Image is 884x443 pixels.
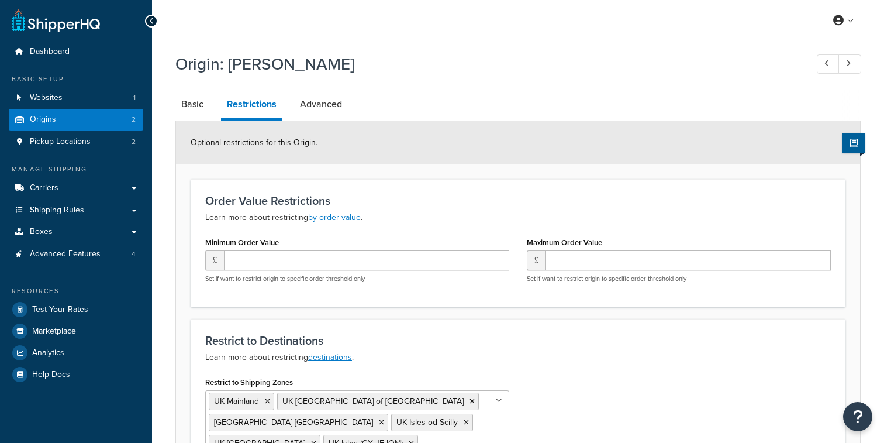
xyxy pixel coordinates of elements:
a: Next Record [838,54,861,74]
span: £ [205,250,224,270]
a: Test Your Rates [9,299,143,320]
span: Boxes [30,227,53,237]
span: Test Your Rates [32,305,88,315]
a: Analytics [9,342,143,363]
span: Advanced Features [30,249,101,259]
span: Websites [30,93,63,103]
p: Set if want to restrict origin to specific order threshold only [205,274,509,283]
div: Basic Setup [9,74,143,84]
a: Shipping Rules [9,200,143,221]
a: Boxes [9,221,143,243]
label: Restrict to Shipping Zones [205,378,293,387]
span: UK Isles od Scilly [396,416,458,428]
li: Websites [9,87,143,109]
label: Maximum Order Value [527,238,602,247]
label: Minimum Order Value [205,238,279,247]
span: Marketplace [32,327,76,336]
h3: Restrict to Destinations [205,334,831,347]
span: Pickup Locations [30,137,91,147]
a: Advanced [294,90,348,118]
a: destinations [308,351,352,363]
button: Open Resource Center [843,402,872,431]
p: Learn more about restricting . [205,211,831,225]
li: Pickup Locations [9,131,143,153]
span: 1 [133,93,136,103]
div: Resources [9,286,143,296]
a: Carriers [9,177,143,199]
a: Origins2 [9,109,143,131]
a: Basic [175,90,209,118]
span: 2 [132,115,136,125]
h1: Origin: [PERSON_NAME] [175,53,795,75]
span: £ [527,250,545,270]
li: Origins [9,109,143,131]
a: Marketplace [9,321,143,342]
a: Advanced Features4 [9,243,143,265]
span: Help Docs [32,370,70,380]
a: Restrictions [221,90,282,121]
span: Carriers [30,183,58,193]
a: by order value [308,211,361,224]
a: Dashboard [9,41,143,63]
a: Websites1 [9,87,143,109]
a: Previous Record [817,54,840,74]
span: Optional restrictions for this Origin. [191,136,317,149]
p: Learn more about restricting . [205,351,831,365]
li: Advanced Features [9,243,143,265]
span: 4 [132,249,136,259]
span: Origins [30,115,56,125]
span: UK [GEOGRAPHIC_DATA] of [GEOGRAPHIC_DATA] [282,395,464,407]
button: Show Help Docs [842,133,865,153]
span: Dashboard [30,47,70,57]
span: Shipping Rules [30,205,84,215]
span: UK Mainland [214,395,259,407]
span: 2 [132,137,136,147]
p: Set if want to restrict origin to specific order threshold only [527,274,831,283]
div: Manage Shipping [9,164,143,174]
span: Analytics [32,348,64,358]
span: [GEOGRAPHIC_DATA] [GEOGRAPHIC_DATA] [214,416,373,428]
a: Help Docs [9,364,143,385]
a: Pickup Locations2 [9,131,143,153]
h3: Order Value Restrictions [205,194,831,207]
